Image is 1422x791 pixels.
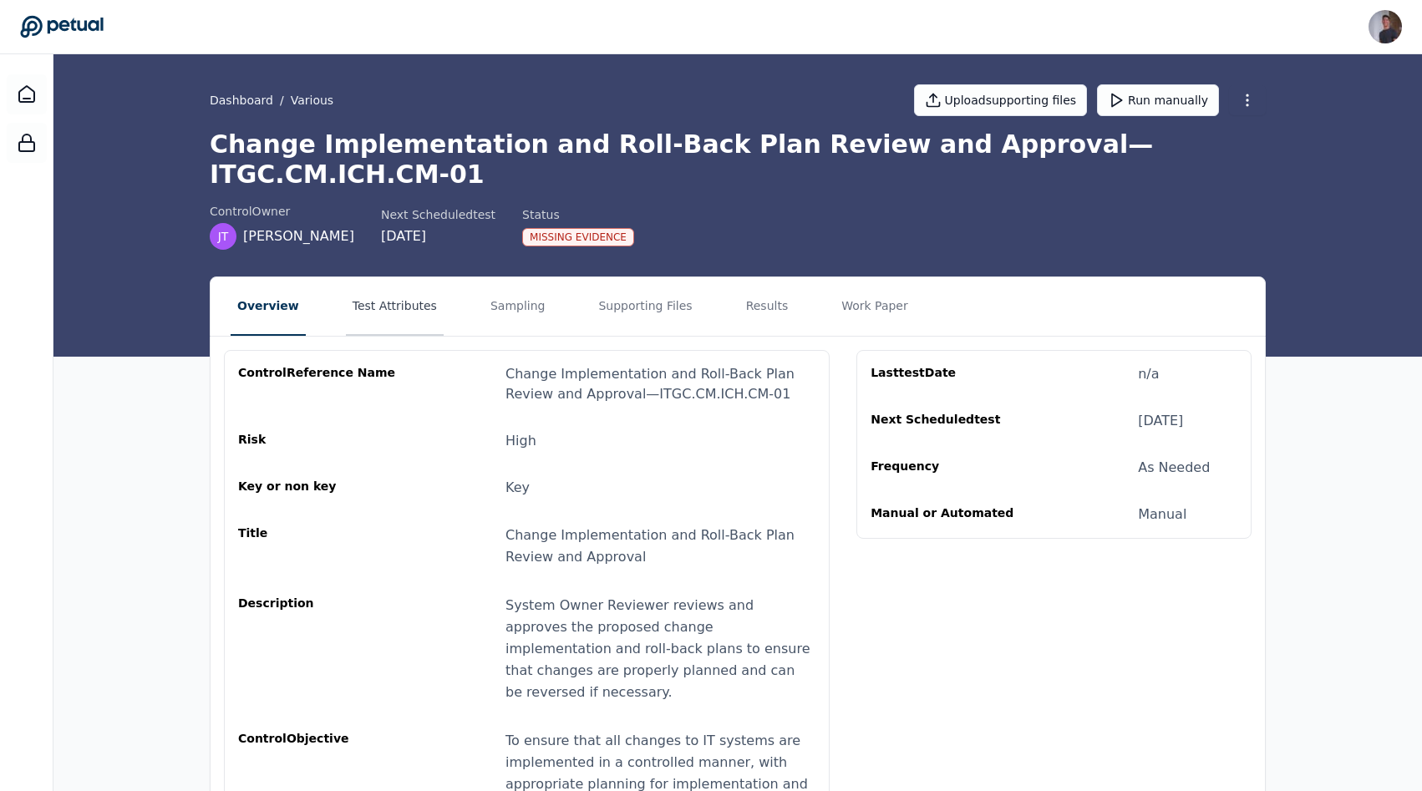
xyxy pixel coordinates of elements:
[1138,364,1159,384] div: n/a
[871,364,1031,384] div: Last test Date
[871,411,1031,431] div: Next Scheduled test
[484,277,552,336] button: Sampling
[238,478,399,498] div: Key or non key
[1097,84,1219,116] button: Run manually
[505,595,815,703] div: System Owner Reviewer reviews and approves the proposed change implementation and roll-back plans...
[20,15,104,38] a: Go to Dashboard
[381,206,495,223] div: Next Scheduled test
[210,203,354,220] div: control Owner
[291,92,333,109] button: Various
[210,92,333,109] div: /
[522,206,634,223] div: Status
[238,525,399,568] div: Title
[505,431,536,451] div: High
[1369,10,1402,43] img: Andrew Li
[871,505,1031,525] div: Manual or Automated
[1138,505,1186,525] div: Manual
[505,364,815,404] div: Change Implementation and Roll-Back Plan Review and Approval — ITGC.CM.ICH.CM-01
[592,277,698,336] button: Supporting Files
[871,458,1031,478] div: Frequency
[238,364,399,404] div: control Reference Name
[7,74,47,114] a: Dashboard
[914,84,1088,116] button: Uploadsupporting files
[835,277,915,336] button: Work Paper
[238,431,399,451] div: Risk
[1138,411,1183,431] div: [DATE]
[218,228,229,245] span: JT
[211,277,1265,336] nav: Tabs
[243,226,354,246] span: [PERSON_NAME]
[522,228,634,246] div: Missing Evidence
[231,277,306,336] button: Overview
[7,123,47,163] a: SOC
[1138,458,1210,478] div: As Needed
[505,478,530,498] div: Key
[210,92,273,109] a: Dashboard
[346,277,444,336] button: Test Attributes
[210,129,1266,190] h1: Change Implementation and Roll-Back Plan Review and Approval — ITGC.CM.ICH.CM-01
[739,277,795,336] button: Results
[505,527,795,565] span: Change Implementation and Roll-Back Plan Review and Approval
[381,226,495,246] div: [DATE]
[238,595,399,703] div: Description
